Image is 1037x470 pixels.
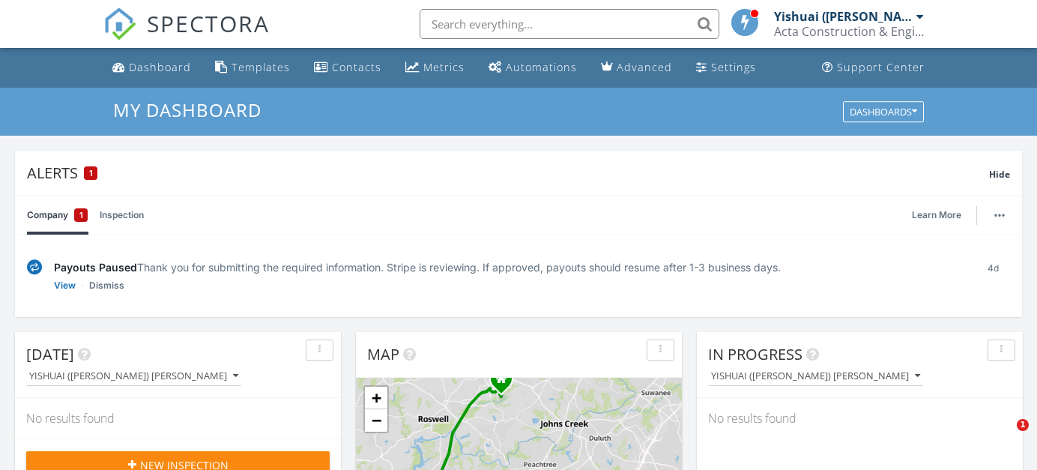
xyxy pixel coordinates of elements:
[976,259,1010,293] div: 4d
[129,60,191,74] div: Dashboard
[506,60,577,74] div: Automations
[89,278,124,293] a: Dismiss
[100,196,144,235] a: Inspection
[912,208,970,223] a: Learn More
[113,97,261,122] span: My Dashboard
[365,409,387,432] a: Zoom out
[15,398,341,439] div: No results found
[27,196,88,235] a: Company
[54,261,137,274] span: Payouts Paused
[843,101,924,122] button: Dashboards
[26,344,74,364] span: [DATE]
[837,60,925,74] div: Support Center
[27,259,42,275] img: under-review-2fe708636b114a7f4b8d.svg
[711,371,920,382] div: Yishuai ([PERSON_NAME]) [PERSON_NAME]
[308,54,387,82] a: Contacts
[367,344,399,364] span: Map
[697,398,1023,439] div: No results found
[399,54,471,82] a: Metrics
[29,371,238,382] div: Yishuai ([PERSON_NAME]) [PERSON_NAME]
[209,54,296,82] a: Templates
[774,24,924,39] div: Acta Construction & Engineering, LLC
[54,259,964,275] div: Thank you for submitting the required information. Stripe is reviewing. If approved, payouts shou...
[595,54,678,82] a: Advanced
[989,168,1010,181] span: Hide
[690,54,762,82] a: Settings
[103,20,270,52] a: SPECTORA
[106,54,197,82] a: Dashboard
[420,9,719,39] input: Search everything...
[1017,419,1029,431] span: 1
[986,419,1022,455] iframe: Intercom live chat
[423,60,465,74] div: Metrics
[332,60,381,74] div: Contacts
[483,54,583,82] a: Automations (Basic)
[103,7,136,40] img: The Best Home Inspection Software - Spectora
[708,344,802,364] span: In Progress
[27,163,989,183] div: Alerts
[617,60,672,74] div: Advanced
[994,214,1005,217] img: ellipsis-632cfdd7c38ec3a7d453.svg
[708,367,923,387] button: Yishuai ([PERSON_NAME]) [PERSON_NAME]
[711,60,756,74] div: Settings
[232,60,290,74] div: Templates
[850,106,917,117] div: Dashboards
[54,278,76,293] a: View
[365,387,387,409] a: Zoom in
[501,379,510,388] div: 1110 Seale Drive, Alpharetta GA 30022
[147,7,270,39] span: SPECTORA
[816,54,931,82] a: Support Center
[79,208,83,223] span: 1
[26,367,241,387] button: Yishuai ([PERSON_NAME]) [PERSON_NAME]
[89,168,93,178] span: 1
[774,9,913,24] div: Yishuai ([PERSON_NAME]) [PERSON_NAME]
